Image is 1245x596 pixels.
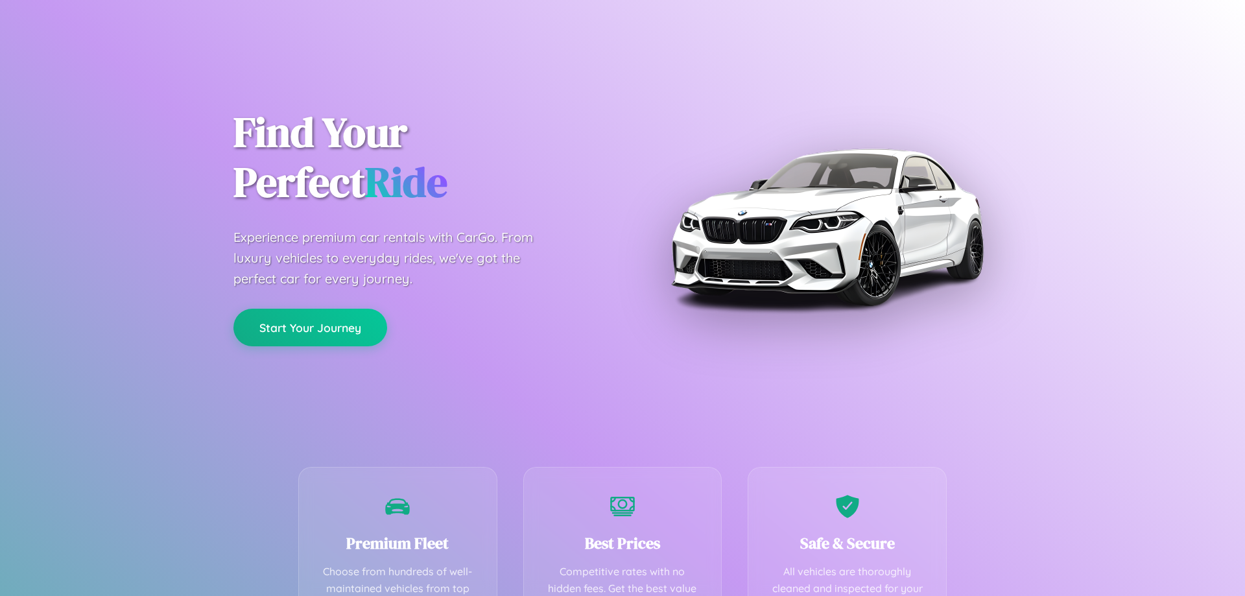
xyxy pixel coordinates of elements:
[543,532,702,554] h3: Best Prices
[318,532,477,554] h3: Premium Fleet
[233,227,558,289] p: Experience premium car rentals with CarGo. From luxury vehicles to everyday rides, we've got the ...
[233,108,603,208] h1: Find Your Perfect
[665,65,989,389] img: Premium BMW car rental vehicle
[365,154,447,210] span: Ride
[768,532,927,554] h3: Safe & Secure
[233,309,387,346] button: Start Your Journey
